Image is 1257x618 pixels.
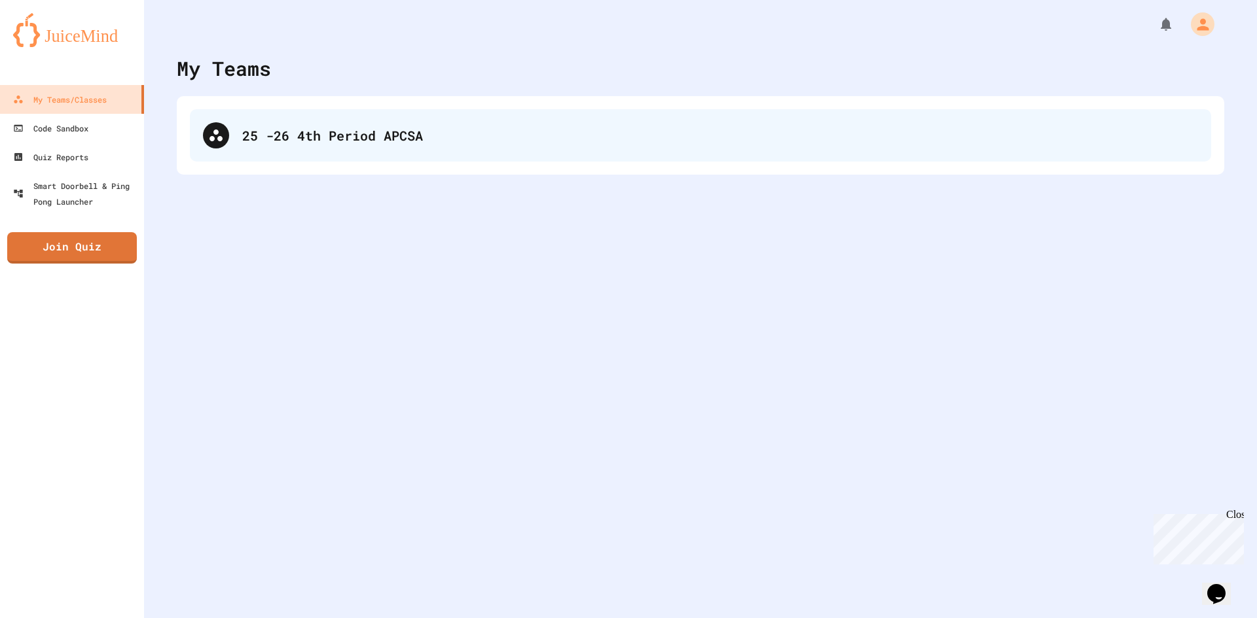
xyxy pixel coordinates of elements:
div: My Notifications [1134,13,1177,35]
div: Chat with us now!Close [5,5,90,83]
div: Code Sandbox [13,120,88,136]
div: My Teams/Classes [13,92,107,107]
img: logo-orange.svg [13,13,131,47]
div: Smart Doorbell & Ping Pong Launcher [13,178,139,209]
div: My Teams [177,54,271,83]
div: My Account [1177,9,1218,39]
div: 25 -26 4th Period APCSA [242,126,1198,145]
div: Quiz Reports [13,149,88,165]
iframe: chat widget [1202,566,1244,605]
iframe: chat widget [1148,509,1244,564]
div: 25 -26 4th Period APCSA [190,109,1211,162]
a: Join Quiz [7,232,137,264]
